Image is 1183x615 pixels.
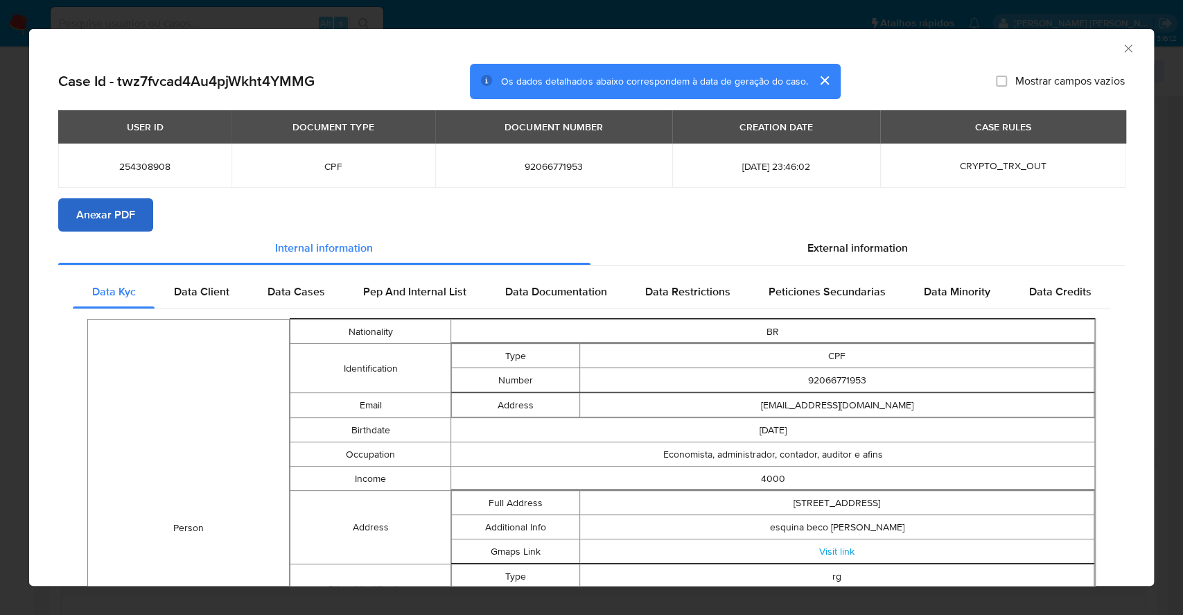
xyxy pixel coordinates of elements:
span: CRYPTO_TRX_OUT [960,159,1046,173]
button: Fechar a janela [1121,42,1134,54]
td: CPF [580,344,1094,368]
span: External information [807,240,908,256]
span: Mostrar campos vazios [1015,74,1125,88]
td: Income [290,467,450,491]
td: BR [451,320,1095,344]
span: Data Cases [268,284,325,300]
td: Identification [290,344,450,393]
h2: Case Id - twz7fvcad4Au4pjWkht4YMMG [58,72,315,90]
span: Anexar PDF [76,200,135,230]
td: Number [452,368,580,392]
span: Pep And Internal List [363,284,466,300]
div: USER ID [119,115,172,139]
td: [DATE] [451,418,1095,442]
td: Birthdate [290,418,450,442]
span: Data Credits [1028,284,1091,300]
span: [DATE] 23:46:02 [689,160,863,173]
div: CREATION DATE [731,115,821,139]
td: Address [290,491,450,564]
td: Economista, administrador, contador, auditor e afins [451,442,1095,467]
td: [STREET_ADDRESS] [580,491,1094,515]
td: Address [452,393,580,417]
td: Other Identifications [290,564,450,614]
a: Visit link [819,544,855,558]
td: 4000 [451,467,1095,491]
td: rg [580,564,1094,589]
td: [EMAIL_ADDRESS][DOMAIN_NAME] [580,393,1094,417]
td: Nationality [290,320,450,344]
div: closure-recommendation-modal [29,29,1154,586]
button: cerrar [807,64,841,97]
span: Peticiones Secundarias [769,284,886,300]
td: Occupation [290,442,450,467]
input: Mostrar campos vazios [996,76,1007,87]
div: DOCUMENT TYPE [284,115,382,139]
td: Additional Info [452,515,580,539]
button: Anexar PDF [58,198,153,232]
div: Detailed internal info [73,275,1110,309]
div: DOCUMENT NUMBER [496,115,611,139]
td: Full Address [452,491,580,515]
div: Detailed info [58,232,1125,265]
td: Type [452,344,580,368]
td: 92066771953 [580,368,1094,392]
span: Data Minority [924,284,990,300]
span: Data Kyc [92,284,136,300]
div: CASE RULES [967,115,1040,139]
td: esquina beco [PERSON_NAME] [580,515,1094,539]
span: 254308908 [75,160,215,173]
span: Data Restrictions [645,284,730,300]
span: Internal information [275,240,373,256]
span: CPF [248,160,418,173]
span: 92066771953 [452,160,656,173]
td: Gmaps Link [452,539,580,564]
td: Email [290,393,450,418]
span: Data Documentation [505,284,606,300]
span: Os dados detalhados abaixo correspondem à data de geração do caso. [501,74,807,88]
span: Data Client [174,284,229,300]
td: Type [452,564,580,589]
